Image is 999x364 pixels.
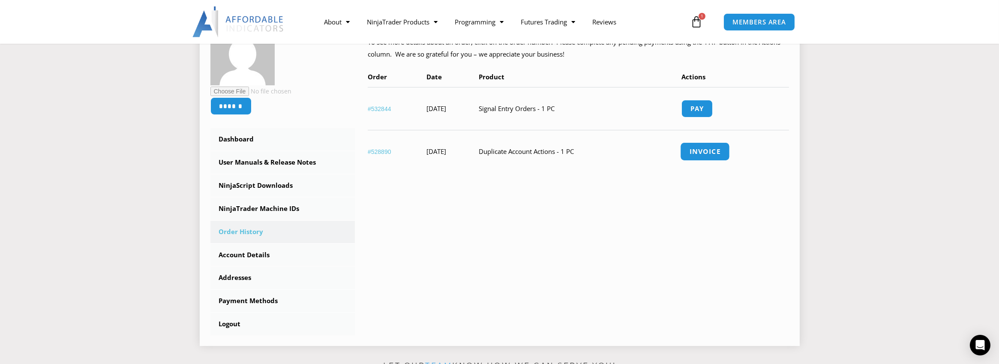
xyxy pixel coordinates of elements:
[210,151,355,174] a: User Manuals & Release Notes
[368,72,387,81] span: Order
[970,335,990,355] div: Open Intercom Messenger
[315,12,688,32] nav: Menu
[368,148,391,155] a: View order number 528890
[479,72,504,81] span: Product
[680,142,730,161] a: Invoice order number 528890
[479,87,681,130] td: Signal Entry Orders - 1 PC
[210,198,355,220] a: NinjaTrader Machine IDs
[678,9,715,34] a: 1
[446,12,512,32] a: Programming
[210,313,355,335] a: Logout
[368,36,789,60] p: To see more details about an order, click on the order number. Please complete any pending paymen...
[358,12,446,32] a: NinjaTrader Products
[512,12,584,32] a: Futures Trading
[732,19,786,25] span: MEMBERS AREA
[584,12,625,32] a: Reviews
[210,174,355,197] a: NinjaScript Downloads
[426,104,446,113] time: [DATE]
[368,105,391,112] a: View order number 532844
[210,21,275,85] img: 6a77f1cb8eab9a104d3670f68551ad9b89822851f393040af3207301672f12bf
[210,221,355,243] a: Order History
[315,12,358,32] a: About
[426,147,446,156] time: [DATE]
[723,13,795,31] a: MEMBERS AREA
[210,267,355,289] a: Addresses
[210,128,355,150] a: Dashboard
[681,72,705,81] span: Actions
[210,290,355,312] a: Payment Methods
[681,100,713,117] a: Pay for order 532844
[479,130,681,173] td: Duplicate Account Actions - 1 PC
[426,72,442,81] span: Date
[210,244,355,266] a: Account Details
[192,6,285,37] img: LogoAI | Affordable Indicators – NinjaTrader
[210,128,355,335] nav: Account pages
[699,13,705,20] span: 1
